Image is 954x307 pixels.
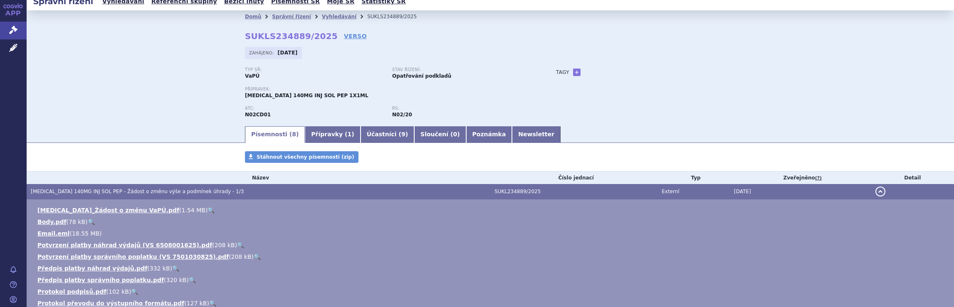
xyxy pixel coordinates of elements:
p: Typ SŘ: [245,67,384,72]
a: [MEDICAL_DATA]_Žádost o změnu VaPÚ.pdf [37,207,179,214]
span: 208 kB [231,253,252,260]
li: ( ) [37,276,946,284]
strong: monoklonální protilátky – antimigrenika [392,112,412,118]
a: 🔍 [131,288,138,295]
span: 332 kB [150,265,170,272]
th: Číslo jednací [490,172,657,184]
a: Účastníci (9) [361,126,414,143]
a: 🔍 [209,300,216,307]
span: 8 [292,131,296,138]
a: 🔍 [88,219,95,225]
a: Potvrzení platby správního poplatku (VS 7501030825).pdf [37,253,229,260]
p: Stav řízení: [392,67,531,72]
li: ( ) [37,287,946,296]
li: ( ) [37,229,946,238]
span: 1 [348,131,352,138]
li: ( ) [37,253,946,261]
a: 🔍 [189,277,196,283]
strong: ERENUMAB [245,112,271,118]
p: Přípravek: [245,87,539,92]
a: Body.pdf [37,219,67,225]
span: 320 kB [166,277,187,283]
a: 🔍 [172,265,179,272]
span: Zahájeno: [249,49,275,56]
a: + [573,69,581,76]
li: ( ) [37,264,946,273]
a: 🔍 [237,242,244,248]
strong: [DATE] [278,50,298,56]
td: SUKL234889/2025 [490,184,657,199]
a: Stáhnout všechny písemnosti (zip) [245,151,358,163]
th: Typ [657,172,730,184]
span: 127 kB [187,300,207,307]
p: ATC: [245,106,384,111]
span: 78 kB [69,219,85,225]
a: Potvrzení platby náhrad výdajů (VS 6508001625).pdf [37,242,212,248]
span: 9 [401,131,405,138]
span: Stáhnout všechny písemnosti (zip) [257,154,354,160]
a: Domů [245,14,261,20]
span: 1.54 MB [182,207,205,214]
p: RS: [392,106,531,111]
a: Správní řízení [272,14,311,20]
li: ( ) [37,241,946,249]
strong: VaPÚ [245,73,260,79]
li: ( ) [37,206,946,214]
span: 102 kB [109,288,129,295]
span: 18.55 MB [72,230,99,237]
a: Email.eml [37,230,69,237]
span: [MEDICAL_DATA] 140MG INJ SOL PEP 1X1ML [245,93,368,98]
a: Protokol podpisů.pdf [37,288,106,295]
a: 🔍 [208,207,215,214]
a: Předpis platby správního poplatku.pdf [37,277,164,283]
h3: Tagy [556,67,569,77]
li: SUKLS234889/2025 [367,10,428,23]
a: Protokol převodu do výstupního formátu.pdf [37,300,184,307]
a: Newsletter [512,126,561,143]
th: Detail [871,172,954,184]
td: [DATE] [730,184,871,199]
span: AIMOVIG 140MG INJ SOL PEP - Žádost o změnu výše a podmínek úhrady - 1/3 [31,189,244,194]
a: 🔍 [254,253,261,260]
a: Sloučení (0) [414,126,466,143]
a: Poznámka [466,126,512,143]
span: 208 kB [215,242,235,248]
li: ( ) [37,218,946,226]
span: 0 [453,131,457,138]
a: VERSO [344,32,367,40]
span: Externí [662,189,679,194]
a: Předpis platby náhrad výdajů.pdf [37,265,147,272]
strong: SUKLS234889/2025 [245,31,338,41]
th: Zveřejněno [730,172,871,184]
strong: Opatřování podkladů [392,73,451,79]
a: Písemnosti (8) [245,126,305,143]
abbr: (?) [815,175,822,181]
a: Vyhledávání [322,14,356,20]
th: Název [27,172,490,184]
a: Přípravky (1) [305,126,360,143]
button: detail [875,187,885,196]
